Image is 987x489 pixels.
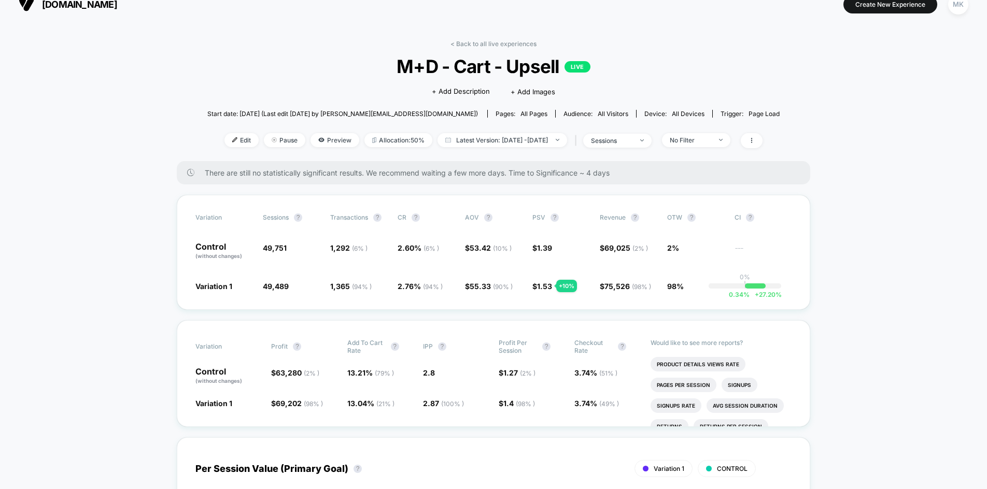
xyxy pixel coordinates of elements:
span: Revenue [600,213,626,221]
li: Pages Per Session [651,378,716,392]
span: 49,751 [263,243,287,252]
span: Profit [271,342,288,350]
span: $ [465,243,512,252]
span: Variation 1 [195,282,232,291]
span: Page Load [749,110,780,118]
img: end [556,139,559,141]
span: (without changes) [195,253,242,259]
div: Trigger: [721,110,780,118]
span: 1,365 [330,282,372,291]
div: Pages: [496,110,547,118]
div: sessions [591,137,632,145]
li: Product Details Views Rate [651,357,745,371]
span: PSV [532,213,545,221]
span: Add To Cart Rate [347,339,386,354]
span: 2.87 [423,399,464,408]
p: Control [195,242,252,260]
div: Audience: [563,110,628,118]
button: ? [354,465,362,473]
span: all devices [672,110,704,118]
button: ? [293,342,301,351]
span: 27.20 % [750,291,782,298]
p: Would like to see more reports? [651,339,792,347]
span: (without changes) [195,378,242,384]
span: 63,280 [276,368,319,377]
span: all pages [520,110,547,118]
span: OTW [667,213,724,222]
span: $ [271,399,323,408]
span: 1.27 [503,368,535,377]
span: Pause [264,133,305,147]
p: 0% [740,273,750,281]
span: ( 2 % ) [632,244,648,252]
span: 69,202 [276,399,323,408]
span: 1,292 [330,243,368,252]
span: Start date: [DATE] (Last edit [DATE] by [PERSON_NAME][EMAIL_ADDRESS][DOMAIN_NAME]) [207,110,478,118]
span: Edit [224,133,259,147]
img: end [272,137,277,142]
span: 69,025 [604,243,648,252]
span: ( 79 % ) [375,369,394,377]
span: 75,526 [604,282,651,291]
span: 13.04 % [347,399,394,408]
span: CR [398,213,406,221]
span: IPP [423,342,433,350]
li: Signups [722,378,757,392]
span: Checkout Rate [574,339,613,354]
li: Returns Per Session [694,419,768,434]
span: $ [499,368,535,377]
span: 1.39 [537,243,552,252]
span: Variation 1 [654,465,684,472]
p: | [744,281,746,289]
span: Allocation: 50% [364,133,432,147]
span: 13.21 % [347,368,394,377]
button: ? [542,342,551,351]
span: Variation 1 [195,399,232,408]
span: ( 100 % ) [441,400,464,408]
span: $ [600,243,648,252]
span: Variation [195,213,252,222]
span: 2.76 % [398,282,443,291]
span: There are still no statistically significant results. We recommend waiting a few more days . Time... [205,168,789,177]
span: 2.8 [423,368,435,377]
button: ? [551,213,559,222]
span: ( 94 % ) [352,283,372,291]
img: end [640,139,644,141]
p: Control [195,367,261,385]
button: ? [631,213,639,222]
span: Profit Per Session [499,339,537,354]
span: + [755,291,759,298]
button: ? [687,213,696,222]
span: Latest Version: [DATE] - [DATE] [438,133,567,147]
span: 1.4 [503,399,535,408]
span: 0.34 % [729,291,750,298]
span: $ [271,368,319,377]
span: + Add Description [432,87,490,97]
span: 2.60 % [398,243,439,252]
img: end [719,139,723,141]
li: Signups Rate [651,398,701,413]
div: No Filter [670,136,711,144]
span: ( 10 % ) [493,244,512,252]
button: ? [391,342,399,351]
span: CONTROL [717,465,748,472]
span: ( 98 % ) [304,400,323,408]
span: CI [735,213,792,222]
div: + 10 % [556,280,577,292]
button: ? [294,213,302,222]
span: ( 94 % ) [423,283,443,291]
span: ( 51 % ) [599,369,617,377]
span: 49,489 [263,282,289,291]
span: $ [532,282,552,291]
a: < Back to all live experiences [450,40,537,48]
button: ? [746,213,754,222]
span: 1.53 [537,282,552,291]
button: ? [618,342,626,351]
img: rebalance [372,137,376,143]
span: 2% [667,243,679,252]
span: 55.33 [470,282,513,291]
button: ? [438,342,446,351]
span: $ [465,282,513,291]
li: Returns [651,419,688,434]
span: ( 98 % ) [516,400,535,408]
